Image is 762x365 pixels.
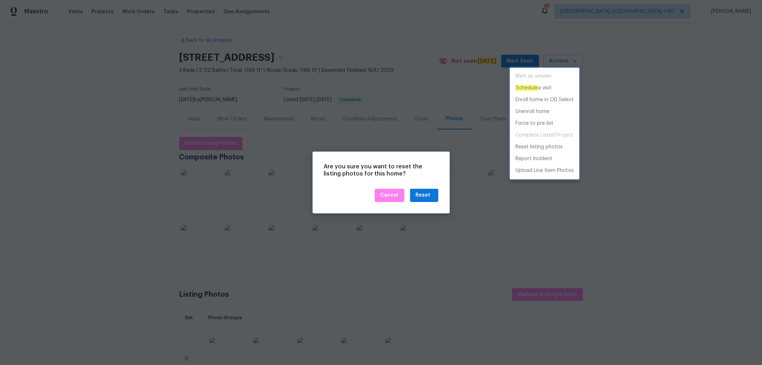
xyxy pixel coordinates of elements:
p: Upload Line Item Photos [516,167,574,174]
em: Schedule [516,85,538,91]
p: Enroll home in OD Select [516,96,574,104]
p: Report Incident [516,155,552,163]
p: Force to pre-list [516,120,553,127]
p: a visit [516,84,552,92]
p: Reset listing photos [516,143,563,151]
p: Unenroll home [516,108,549,115]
